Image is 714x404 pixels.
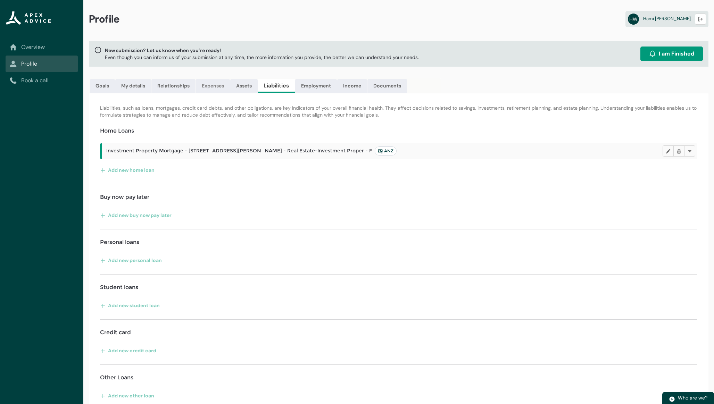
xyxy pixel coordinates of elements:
[628,14,639,25] abbr: HW
[6,39,78,89] nav: Sub page
[643,16,691,22] span: Hami [PERSON_NAME]
[684,145,695,157] button: More
[649,50,656,57] img: alarm.svg
[151,79,196,93] a: Relationships
[100,238,139,246] h4: Personal loans
[625,11,708,27] a: HWHami [PERSON_NAME]
[640,47,703,61] button: I am Finished
[10,76,74,85] a: Book a call
[100,127,134,135] h4: Home Loans
[100,283,138,292] h4: Student loans
[673,145,684,157] button: Delete
[258,79,295,93] a: Liabilities
[100,165,155,176] button: Add new home loan
[663,145,674,157] button: Edit
[6,11,51,25] img: Apex Advice Group
[100,300,160,311] button: Add new student loan
[100,193,149,201] h4: Buy now pay later
[100,345,157,356] button: Add new credit card
[100,390,155,401] button: Add new other loan
[659,50,694,58] span: I am Finished
[378,148,393,154] span: ANZ
[337,79,367,93] a: Income
[669,396,675,402] img: play.svg
[367,79,407,93] a: Documents
[106,146,397,155] span: Investment Property Mortgage - [STREET_ADDRESS][PERSON_NAME] - Real Estate-Investment Proper - F
[100,328,131,337] h4: Credit card
[375,146,397,155] lightning-badge: ANZ
[90,79,115,93] a: Goals
[89,12,120,26] span: Profile
[196,79,230,93] a: Expenses
[105,54,419,61] p: Even though you can inform us of your submission at any time, the more information you provide, t...
[105,47,419,54] span: New submission? Let us know when you’re ready!
[695,14,706,25] button: Logout
[115,79,151,93] a: My details
[100,104,697,118] p: Liabilities, such as loans, mortgages, credit card debts, and other obligations, are key indicato...
[10,43,74,51] a: Overview
[100,255,162,266] button: Add new personal loan
[230,79,258,93] a: Assets
[678,395,707,401] span: Who are we?
[295,79,337,93] a: Employment
[100,373,133,382] h4: Other Loans
[10,60,74,68] a: Profile
[100,210,172,221] button: Add new buy now pay later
